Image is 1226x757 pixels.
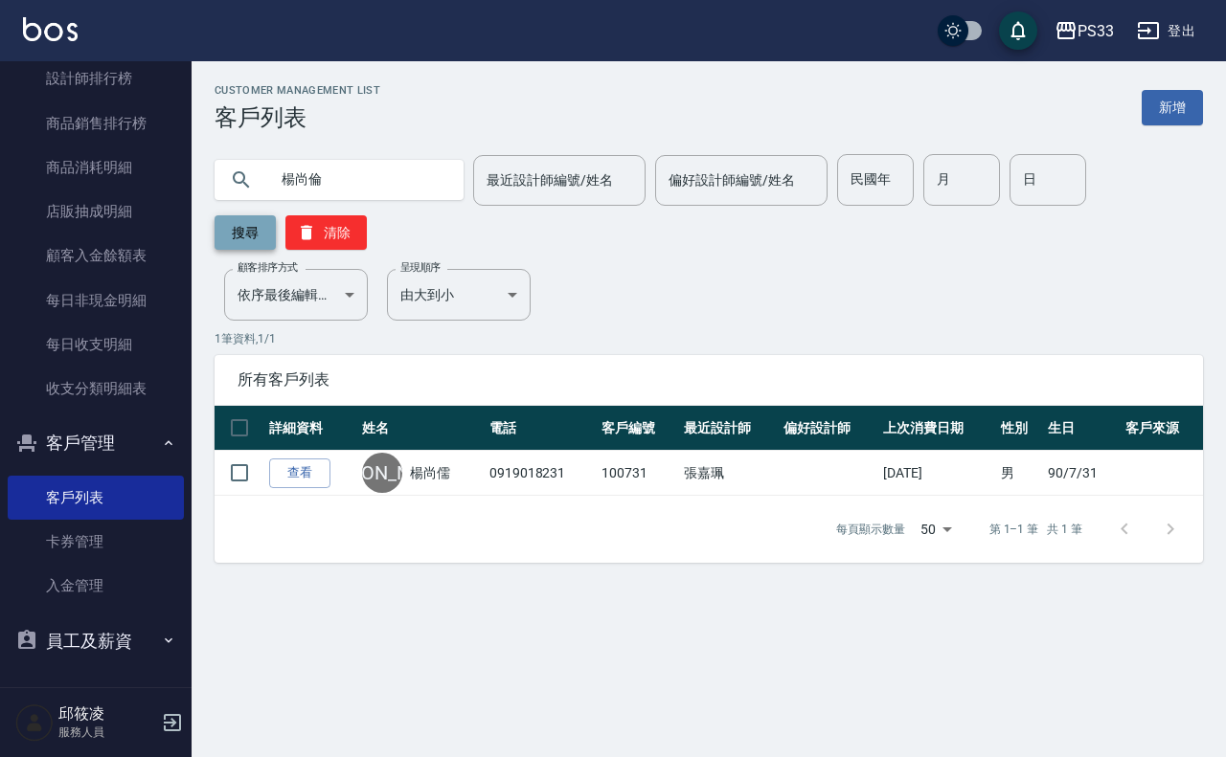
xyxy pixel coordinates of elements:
[8,56,184,100] a: 設計師排行榜
[8,616,184,666] button: 員工及薪資
[238,260,298,275] label: 顧客排序方式
[8,520,184,564] a: 卡券管理
[23,17,78,41] img: Logo
[1121,406,1203,451] th: 客戶來源
[357,406,485,451] th: 姓名
[1078,19,1114,43] div: PS33
[268,154,448,206] input: 搜尋關鍵字
[679,406,779,451] th: 最近設計師
[8,476,184,520] a: 客戶列表
[597,451,679,496] td: 100731
[999,11,1037,50] button: save
[485,451,597,496] td: 0919018231
[878,451,995,496] td: [DATE]
[1043,451,1121,496] td: 90/7/31
[597,406,679,451] th: 客戶編號
[1043,406,1121,451] th: 生日
[58,724,156,741] p: 服務人員
[996,406,1044,451] th: 性別
[387,269,531,321] div: 由大到小
[485,406,597,451] th: 電話
[269,458,330,488] a: 查看
[215,104,380,131] h3: 客戶列表
[679,451,779,496] td: 張嘉珮
[8,564,184,608] a: 入金管理
[1142,90,1203,125] a: 新增
[836,521,905,538] p: 每頁顯示數量
[410,463,450,482] a: 楊尚儒
[58,704,156,724] h5: 邱筱凌
[285,215,367,250] button: 清除
[8,278,184,323] a: 每日非現金明細
[238,370,1180,390] span: 所有客戶列表
[8,145,184,189] a: 商品消耗明細
[8,189,184,234] a: 店販抽成明細
[8,101,184,145] a: 商品銷售排行榜
[15,703,54,742] img: Person
[215,215,276,250] button: 搜尋
[8,418,184,468] button: 客戶管理
[215,84,380,97] h2: Customer Management List
[779,406,878,451] th: 偏好設計師
[913,503,959,555] div: 50
[400,260,441,275] label: 呈現順序
[878,406,995,451] th: 上次消費日期
[1047,11,1122,51] button: PS33
[224,269,368,321] div: 依序最後編輯時間
[8,367,184,411] a: 收支分類明細表
[989,521,1082,538] p: 第 1–1 筆 共 1 筆
[215,330,1203,347] p: 1 筆資料, 1 / 1
[8,323,184,367] a: 每日收支明細
[362,453,402,493] div: [PERSON_NAME]
[1129,13,1203,49] button: 登出
[996,451,1044,496] td: 男
[8,234,184,278] a: 顧客入金餘額表
[264,406,357,451] th: 詳細資料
